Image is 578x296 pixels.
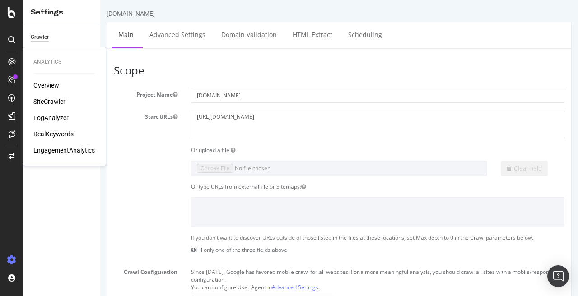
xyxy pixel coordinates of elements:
[186,22,239,47] a: HTML Extract
[172,283,218,291] a: Advanced Settings
[241,22,289,47] a: Scheduling
[31,32,93,42] a: Crawler
[547,265,569,287] div: Open Intercom Messenger
[91,246,464,254] p: Fill only one of the three fields above
[84,183,471,190] div: Or type URLs from external file or Sitemaps:
[31,46,55,55] div: Keywords
[7,265,84,276] label: Crawl Configuration
[33,146,95,155] a: EngagementAnalytics
[33,81,59,90] a: Overview
[91,265,464,283] p: Since [DATE], Google has favored mobile crawl for all websites. For a more meaningful analysis, y...
[33,113,69,122] a: LogAnalyzer
[42,22,112,47] a: Advanced Settings
[7,88,84,98] label: Project Name
[31,32,49,42] div: Crawler
[73,113,77,120] button: Start URLs
[33,58,95,66] div: Analytics
[84,146,471,154] div: Or upload a file:
[91,234,464,241] p: If you don't want to discover URLs outside of those listed in the files at these locations, set M...
[33,97,65,106] a: SiteCrawler
[6,9,55,18] div: [DOMAIN_NAME]
[91,110,464,139] textarea: [URL][DOMAIN_NAME]
[31,7,93,18] div: Settings
[91,283,464,291] p: You can configure User Agent in .
[7,110,84,120] label: Start URLs
[33,129,74,139] a: RealKeywords
[114,22,183,47] a: Domain Validation
[31,46,93,55] a: Keywords
[73,91,77,98] button: Project Name
[14,65,464,76] h3: Scope
[11,22,40,47] a: Main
